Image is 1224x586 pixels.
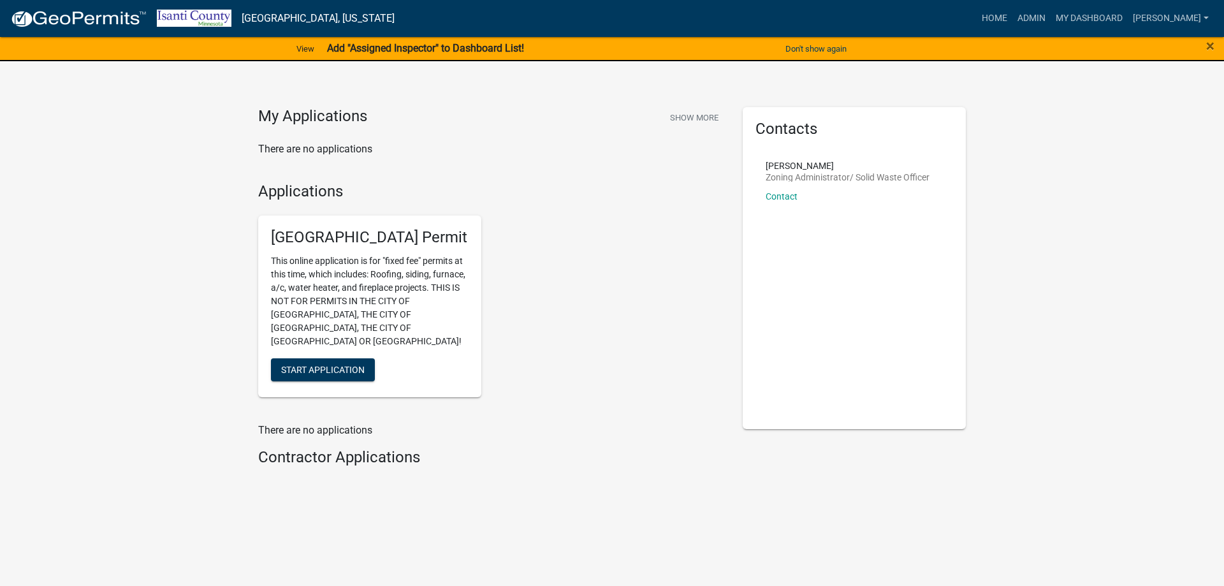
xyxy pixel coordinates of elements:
[665,107,724,128] button: Show More
[258,423,724,438] p: There are no applications
[271,254,469,348] p: This online application is for "fixed fee" permits at this time, which includes: Roofing, siding,...
[258,142,724,157] p: There are no applications
[1128,6,1214,31] a: [PERSON_NAME]
[780,38,852,59] button: Don't show again
[157,10,231,27] img: Isanti County, Minnesota
[258,448,724,467] h4: Contractor Applications
[1206,38,1214,54] button: Close
[258,182,724,201] h4: Applications
[1051,6,1128,31] a: My Dashboard
[258,182,724,408] wm-workflow-list-section: Applications
[766,191,798,201] a: Contact
[755,120,953,138] h5: Contacts
[766,161,929,170] p: [PERSON_NAME]
[291,38,319,59] a: View
[271,358,375,381] button: Start Application
[766,173,929,182] p: Zoning Administrator/ Solid Waste Officer
[242,8,395,29] a: [GEOGRAPHIC_DATA], [US_STATE]
[281,365,365,375] span: Start Application
[1206,37,1214,55] span: ×
[1012,6,1051,31] a: Admin
[271,228,469,247] h5: [GEOGRAPHIC_DATA] Permit
[258,448,724,472] wm-workflow-list-section: Contractor Applications
[977,6,1012,31] a: Home
[327,42,524,54] strong: Add "Assigned Inspector" to Dashboard List!
[258,107,367,126] h4: My Applications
